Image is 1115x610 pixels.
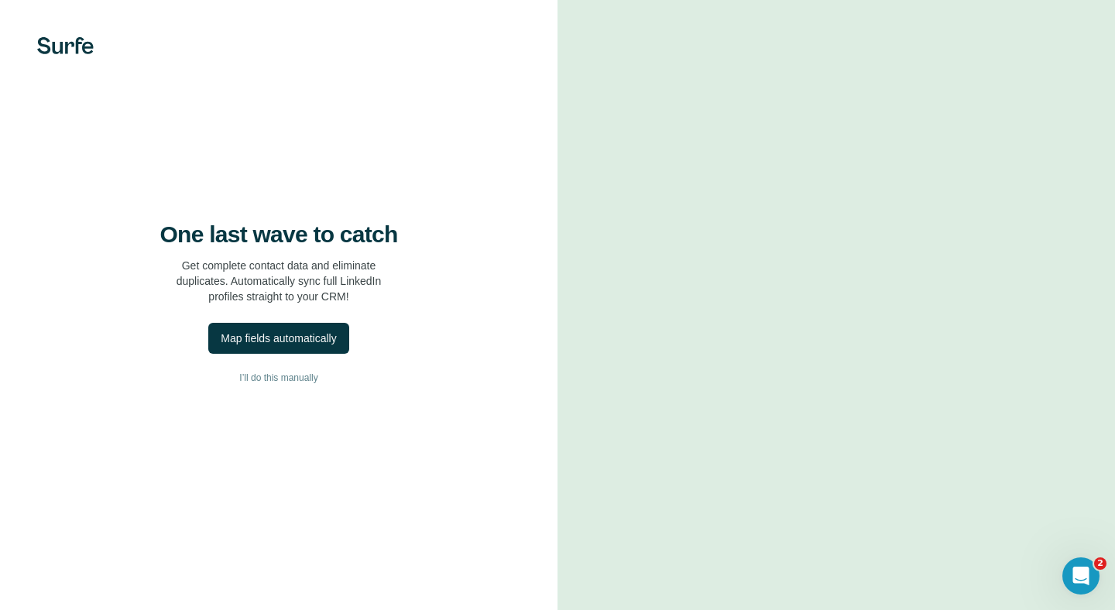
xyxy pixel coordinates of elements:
iframe: Intercom live chat [1062,557,1100,595]
button: I’ll do this manually [31,366,527,389]
h4: One last wave to catch [160,221,398,248]
div: Map fields automatically [221,331,336,346]
button: Map fields automatically [208,323,348,354]
img: Surfe's logo [37,37,94,54]
span: I’ll do this manually [239,371,317,385]
p: Get complete contact data and eliminate duplicates. Automatically sync full LinkedIn profiles str... [177,258,382,304]
span: 2 [1094,557,1106,570]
